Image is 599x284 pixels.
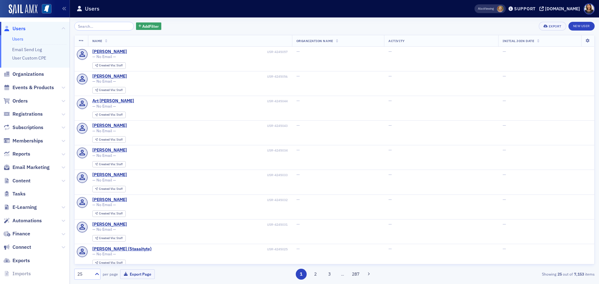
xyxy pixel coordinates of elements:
[99,163,123,166] div: Staff
[545,6,580,12] div: [DOMAIN_NAME]
[92,172,127,178] a: [PERSON_NAME]
[514,6,536,12] div: Support
[92,54,116,59] span: — No Email —
[85,5,100,12] h1: Users
[296,221,300,227] span: —
[12,177,31,184] span: Content
[92,49,127,55] a: [PERSON_NAME]
[3,164,50,171] a: Email Marketing
[92,197,127,203] a: [PERSON_NAME]
[388,221,392,227] span: —
[3,244,31,251] a: Connect
[539,7,582,11] button: [DOMAIN_NAME]
[92,210,126,217] div: Created Via: Staff
[573,271,585,277] strong: 7,153
[388,98,392,103] span: —
[388,73,392,79] span: —
[503,172,506,177] span: —
[128,223,288,227] div: USR-4245031
[503,123,506,128] span: —
[3,204,37,211] a: E-Learning
[92,104,116,108] span: — No Email —
[350,269,361,280] button: 287
[3,177,31,184] a: Content
[3,151,30,157] a: Reports
[388,197,392,202] span: —
[99,63,116,67] span: Created Via :
[503,98,506,103] span: —
[3,257,30,264] a: Exports
[556,271,563,277] strong: 25
[99,261,123,265] div: Staff
[37,4,51,15] a: View Homepage
[99,89,123,92] div: Staff
[426,271,595,277] div: Showing out of items
[99,88,116,92] span: Created Via :
[42,4,51,14] img: SailAMX
[12,25,26,32] span: Users
[128,198,288,202] div: USR-4245032
[296,73,300,79] span: —
[388,49,392,54] span: —
[338,271,347,277] span: …
[128,124,288,128] div: USR-4245043
[3,137,43,144] a: Memberships
[503,197,506,202] span: —
[99,187,123,191] div: Staff
[92,79,116,84] span: — No Email —
[12,257,30,264] span: Exports
[3,230,30,237] a: Finance
[3,111,43,118] a: Registrations
[92,112,126,118] div: Created Via: Staff
[92,87,126,94] div: Created Via: Staff
[3,25,26,32] a: Users
[503,147,506,153] span: —
[388,39,405,43] span: Activity
[128,50,288,54] div: USR-4245057
[99,113,123,117] div: Staff
[12,151,30,157] span: Reports
[128,75,288,79] div: USR-4245056
[503,39,534,43] span: Initial Join Date
[99,162,116,166] span: Created Via :
[99,137,116,142] span: Created Via :
[503,221,506,227] span: —
[12,270,31,277] span: Imports
[92,246,152,252] a: [PERSON_NAME] (Stasaityte)
[12,190,26,197] span: Tasks
[142,23,159,29] span: Add Filter
[120,269,155,279] button: Export Page
[12,111,43,118] span: Registrations
[3,270,31,277] a: Imports
[3,124,43,131] a: Subscriptions
[92,128,116,133] span: — No Email —
[92,178,116,182] span: — No Email —
[478,7,484,11] div: Also
[296,246,300,252] span: —
[99,261,116,265] span: Created Via :
[3,217,42,224] a: Automations
[12,217,42,224] span: Automations
[12,55,46,61] a: User Custom CPE
[296,269,307,280] button: 1
[92,147,127,153] a: [PERSON_NAME]
[3,190,26,197] a: Tasks
[503,49,506,54] span: —
[9,4,37,14] a: SailAMX
[92,222,127,227] div: [PERSON_NAME]
[128,148,288,152] div: USR-4245034
[503,246,506,252] span: —
[92,202,116,207] span: — No Email —
[92,74,127,79] a: [PERSON_NAME]
[92,260,126,266] div: Created Via: Staff
[296,49,300,54] span: —
[99,237,123,240] div: Staff
[12,84,54,91] span: Events & Products
[503,73,506,79] span: —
